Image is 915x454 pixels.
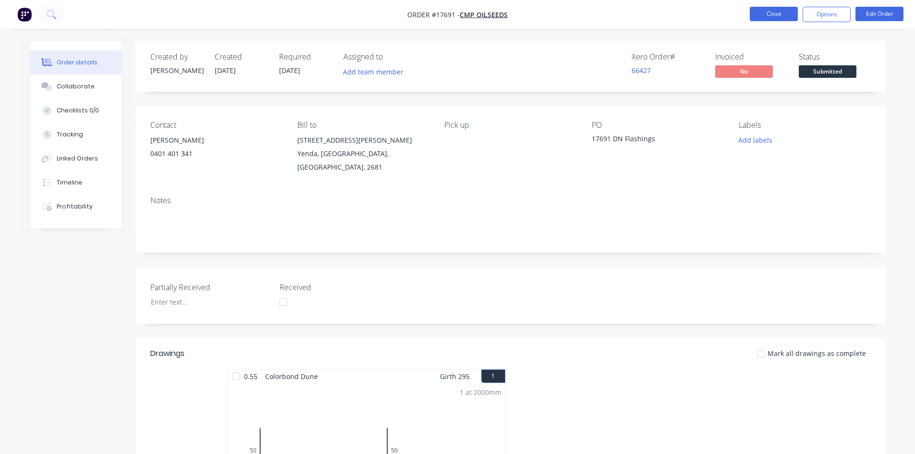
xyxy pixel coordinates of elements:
[750,7,798,21] button: Close
[444,121,576,130] div: Pick up
[768,348,866,358] span: Mark all drawings as complete
[460,10,508,19] a: CMP Oilseeds
[150,282,270,293] label: Partially Received
[715,52,787,61] div: Invoiced
[150,65,203,75] div: [PERSON_NAME]
[280,282,400,293] label: Received
[407,10,460,19] span: Order #17691 -
[343,52,439,61] div: Assigned to
[30,98,122,123] button: Checklists 0/0
[460,387,501,397] div: 1 at 2000mm
[150,134,282,147] div: [PERSON_NAME]
[30,171,122,195] button: Timeline
[30,147,122,171] button: Linked Orders
[592,134,712,147] div: 17691 DN Flashings
[733,134,778,147] button: Add labels
[240,369,261,383] span: 0.55
[17,7,32,22] img: Factory
[338,65,408,78] button: Add team member
[279,66,300,75] span: [DATE]
[297,134,429,147] div: [STREET_ADDRESS][PERSON_NAME]
[632,66,651,75] a: 66427
[632,52,704,61] div: Xero Order #
[57,202,93,211] div: Profitability
[150,121,282,130] div: Contact
[150,134,282,164] div: [PERSON_NAME]0401 401 341
[215,52,268,61] div: Created
[481,369,505,383] button: 1
[30,195,122,219] button: Profitability
[715,65,773,77] span: No
[799,65,856,77] span: Submitted
[57,58,98,67] div: Order details
[30,74,122,98] button: Collaborate
[215,66,236,75] span: [DATE]
[57,178,82,187] div: Timeline
[30,123,122,147] button: Tracking
[803,7,851,22] button: Options
[57,154,98,163] div: Linked Orders
[343,65,409,78] button: Add team member
[57,106,99,115] div: Checklists 0/0
[297,121,429,130] div: Bill to
[150,52,203,61] div: Created by
[150,196,871,205] div: Notes
[592,121,723,130] div: PO
[150,147,282,160] div: 0401 401 341
[855,7,903,21] button: Edit Order
[799,52,871,61] div: Status
[739,121,870,130] div: Labels
[279,52,332,61] div: Required
[297,147,429,174] div: Yenda, [GEOGRAPHIC_DATA], [GEOGRAPHIC_DATA], 2681
[799,65,856,80] button: Submitted
[30,50,122,74] button: Order details
[440,369,470,383] span: Girth 295
[150,348,184,359] div: Drawings
[297,134,429,174] div: [STREET_ADDRESS][PERSON_NAME]Yenda, [GEOGRAPHIC_DATA], [GEOGRAPHIC_DATA], 2681
[57,130,83,139] div: Tracking
[261,369,322,383] span: Colorbond Dune
[57,82,95,91] div: Collaborate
